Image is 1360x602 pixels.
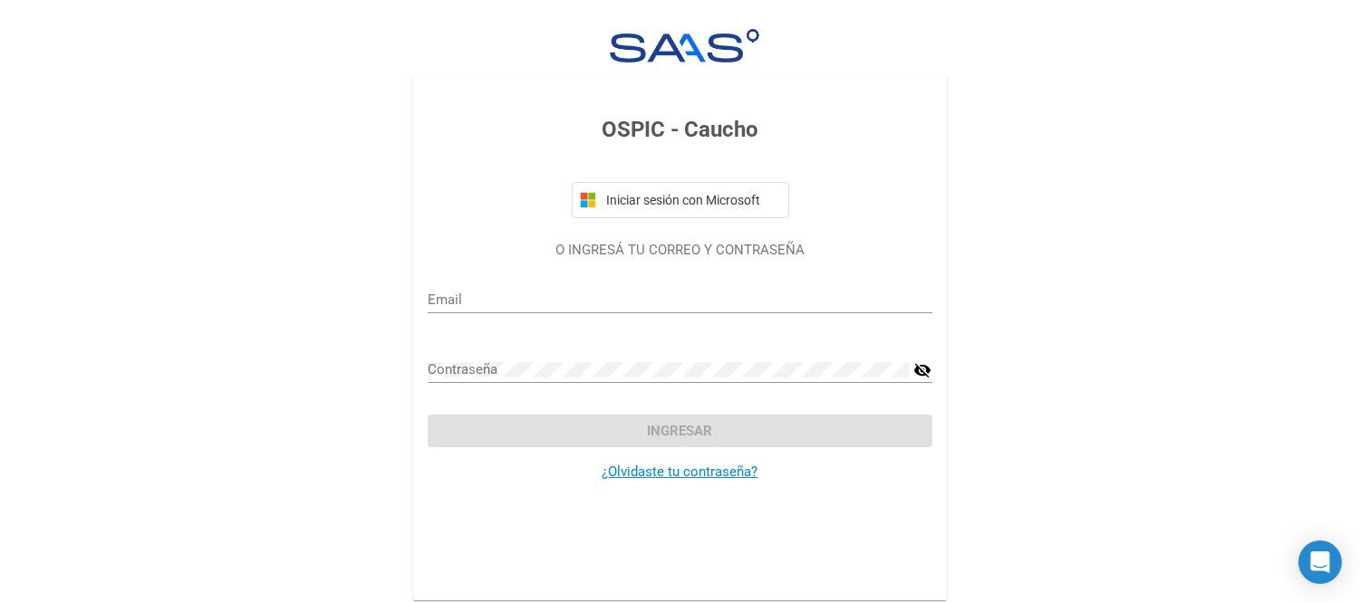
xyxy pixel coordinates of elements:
div: Open Intercom Messenger [1298,540,1342,584]
h3: OSPIC - Caucho [428,113,932,146]
a: ¿Olvidaste tu contraseña? [603,463,758,480]
button: Ingresar [428,415,932,447]
p: O INGRESÁ TU CORREO Y CONTRASEÑA [428,240,932,261]
button: Iniciar sesión con Microsoft [572,182,789,218]
span: Ingresar [648,423,713,439]
span: Iniciar sesión con Microsoft [603,193,781,207]
mat-icon: visibility_off [914,359,932,381]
